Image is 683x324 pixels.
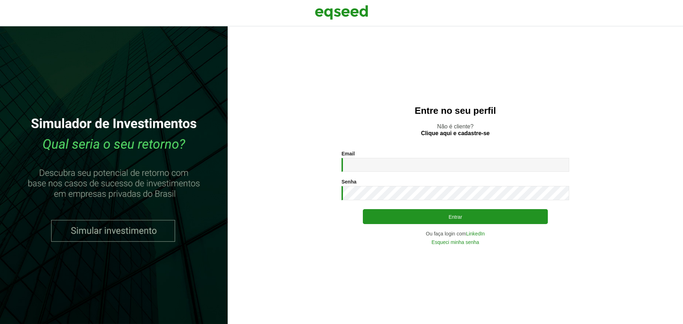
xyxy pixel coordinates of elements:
[421,131,490,136] a: Clique aqui e cadastre-se
[341,231,569,236] div: Ou faça login com
[363,209,548,224] button: Entrar
[242,106,669,116] h2: Entre no seu perfil
[431,240,479,245] a: Esqueci minha senha
[315,4,368,21] img: EqSeed Logo
[466,231,485,236] a: LinkedIn
[341,151,355,156] label: Email
[341,179,356,184] label: Senha
[242,123,669,137] p: Não é cliente?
